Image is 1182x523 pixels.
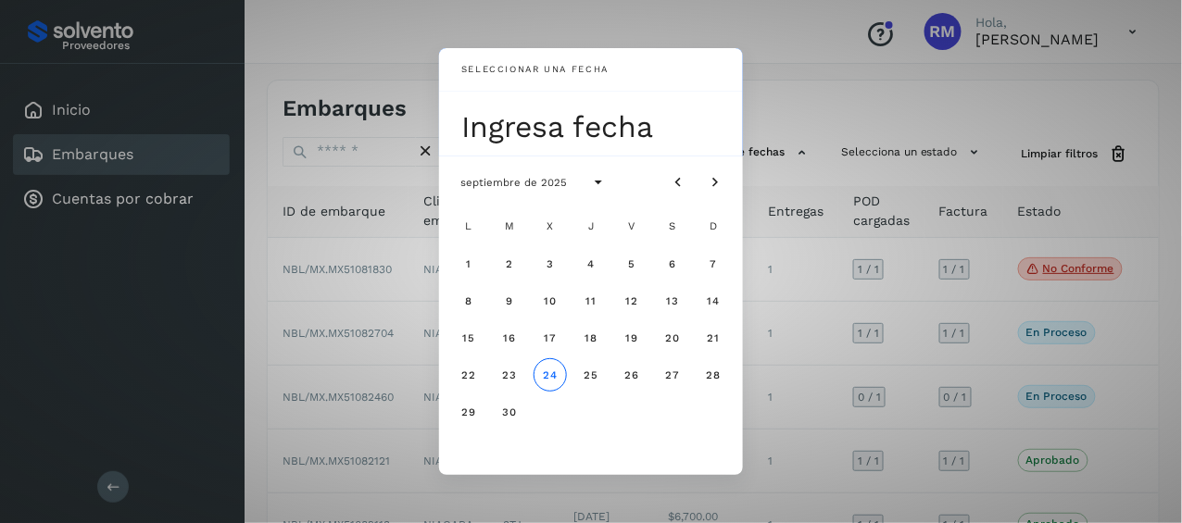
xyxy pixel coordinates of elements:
[465,257,472,270] span: 1
[445,166,582,199] button: septiembre de 2025
[502,331,516,344] span: 16
[624,294,638,307] span: 12
[543,294,557,307] span: 10
[574,358,608,392] button: jueves, 25 de septiembre de 2025
[695,208,732,245] div: D
[583,368,598,381] span: 25
[501,405,517,418] span: 30
[493,284,526,318] button: martes, 9 de septiembre de 2025
[697,321,730,355] button: domingo, 21 de septiembre de 2025
[450,208,487,245] div: L
[505,257,513,270] span: 2
[582,166,615,199] button: Seleccionar año
[534,247,567,280] button: miércoles, 3 de septiembre de 2025
[697,358,730,392] button: domingo, 28 de septiembre de 2025
[585,294,597,307] span: 11
[656,358,689,392] button: sábado, 27 de septiembre de 2025
[615,358,648,392] button: viernes, 26 de septiembre de 2025
[697,247,730,280] button: domingo, 7 de septiembre de 2025
[668,257,676,270] span: 6
[534,284,567,318] button: miércoles, 10 de septiembre de 2025
[460,368,476,381] span: 22
[574,284,608,318] button: jueves, 11 de septiembre de 2025
[543,331,557,344] span: 17
[656,284,689,318] button: sábado, 13 de septiembre de 2025
[505,294,513,307] span: 9
[452,395,485,429] button: lunes, 29 de septiembre de 2025
[534,358,567,392] button: Hoy, miércoles, 24 de septiembre de 2025
[461,108,732,145] div: Ingresa fecha
[706,331,720,344] span: 21
[493,247,526,280] button: martes, 2 de septiembre de 2025
[656,321,689,355] button: sábado, 20 de septiembre de 2025
[542,368,558,381] span: 24
[709,257,717,270] span: 7
[697,284,730,318] button: domingo, 14 de septiembre de 2025
[464,294,472,307] span: 8
[656,247,689,280] button: sábado, 6 de septiembre de 2025
[459,176,567,189] span: septiembre de 2025
[698,166,732,199] button: Mes siguiente
[452,321,485,355] button: lunes, 15 de septiembre de 2025
[664,368,680,381] span: 27
[661,166,695,199] button: Mes anterior
[627,257,635,270] span: 5
[572,208,610,245] div: J
[584,331,597,344] span: 18
[546,257,554,270] span: 3
[665,294,679,307] span: 13
[615,247,648,280] button: viernes, 5 de septiembre de 2025
[501,368,517,381] span: 23
[534,321,567,355] button: miércoles, 17 de septiembre de 2025
[461,63,609,77] div: Seleccionar una fecha
[586,257,595,270] span: 4
[574,247,608,280] button: jueves, 4 de septiembre de 2025
[623,368,639,381] span: 26
[624,331,638,344] span: 19
[461,331,475,344] span: 15
[493,358,526,392] button: martes, 23 de septiembre de 2025
[615,321,648,355] button: viernes, 19 de septiembre de 2025
[613,208,650,245] div: V
[532,208,569,245] div: X
[452,284,485,318] button: lunes, 8 de septiembre de 2025
[452,247,485,280] button: lunes, 1 de septiembre de 2025
[615,284,648,318] button: viernes, 12 de septiembre de 2025
[654,208,691,245] div: S
[706,294,720,307] span: 14
[493,395,526,429] button: martes, 30 de septiembre de 2025
[491,208,528,245] div: M
[705,368,721,381] span: 28
[574,321,608,355] button: jueves, 18 de septiembre de 2025
[493,321,526,355] button: martes, 16 de septiembre de 2025
[460,405,476,418] span: 29
[664,331,680,344] span: 20
[452,358,485,392] button: lunes, 22 de septiembre de 2025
